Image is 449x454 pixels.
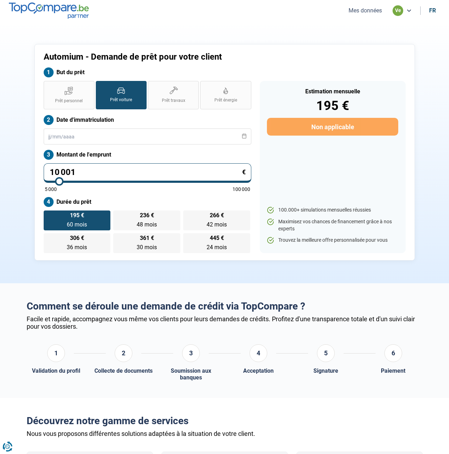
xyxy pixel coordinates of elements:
span: Prêt travaux [162,98,185,104]
div: Collecte de documents [94,367,153,374]
span: 100 000 [232,187,250,192]
label: But du prêt [44,67,251,77]
span: € [242,169,246,175]
label: Date d'immatriculation [44,115,251,125]
span: Prêt personnel [55,98,83,104]
span: 48 mois [137,221,157,228]
label: Durée du prêt [44,197,251,207]
div: 4 [250,344,267,362]
span: 60 mois [67,221,87,228]
span: 445 € [210,235,224,241]
div: fr [429,7,436,14]
span: Prêt voiture [110,97,132,103]
button: Mes données [346,7,384,14]
span: 36 mois [67,244,87,251]
div: Soumission aux banques [161,367,220,381]
span: 236 € [140,213,154,218]
li: Trouvez la meilleure offre personnalisée pour vous [267,237,398,244]
label: Montant de l'emprunt [44,150,251,160]
h2: Comment se déroule une demande de crédit via TopCompare ? [27,300,423,312]
span: 306 € [70,235,84,241]
div: Acceptation [243,367,274,374]
span: 24 mois [207,244,227,251]
span: 30 mois [137,244,157,251]
span: Prêt énergie [214,97,237,103]
span: 42 mois [207,221,227,228]
div: 5 [317,344,335,362]
span: 266 € [210,213,224,218]
div: 3 [182,344,200,362]
li: 100.000+ simulations mensuelles réussies [267,207,398,214]
div: ve [393,5,403,16]
div: Validation du profil [32,367,80,374]
div: Signature [313,367,338,374]
h1: Automium - Demande de prêt pour votre client [44,52,313,62]
li: Maximisez vos chances de financement grâce à nos experts [267,218,398,232]
div: Paiement [381,367,405,374]
div: 195 € [267,99,398,112]
input: jj/mm/aaaa [44,128,251,144]
div: 2 [115,344,132,362]
span: 195 € [70,213,84,218]
div: Nous vous proposons différentes solutions adaptées à la situation de votre client. [27,430,423,437]
h2: Découvrez notre gamme de services [27,415,423,427]
img: TopCompare.be [9,2,89,18]
div: 1 [47,344,65,362]
div: Estimation mensuelle [267,89,398,94]
div: 6 [384,344,402,362]
div: Facile et rapide, accompagnez vous même vos clients pour leurs demandes de crédits. Profitez d'un... [27,315,423,330]
span: 5 000 [45,187,57,192]
span: 361 € [140,235,154,241]
button: Non applicable [267,118,398,136]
